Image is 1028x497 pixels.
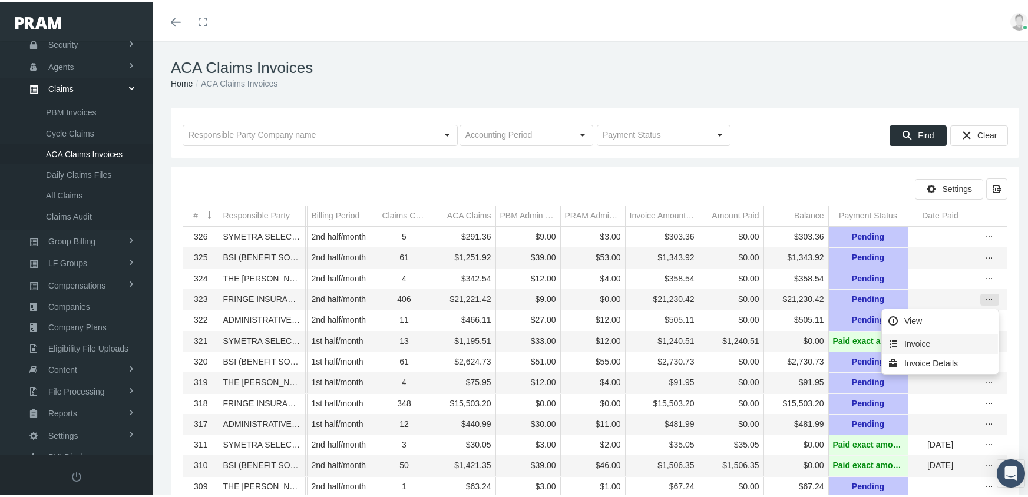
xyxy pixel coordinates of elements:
[882,332,998,352] div: Invoice
[980,479,999,491] div: Show Invoice actions
[703,229,759,240] div: $0.00
[307,453,378,474] td: 2nd half/month
[219,391,305,412] td: FRINGE INSURANCE BENEFITS
[48,251,87,271] span: LF Groups
[768,437,824,448] div: $0.00
[630,354,695,365] div: $2,730.73
[183,433,219,453] td: 311
[794,208,824,219] div: Balance
[980,458,999,470] div: more
[435,416,491,428] div: $440.99
[828,204,908,224] td: Column Payment Status
[980,416,999,428] div: more
[565,458,621,469] div: $46.00
[768,312,824,323] div: $505.11
[986,176,1007,197] div: Export all data to Excel
[500,229,556,240] div: $9.00
[183,225,219,246] td: 326
[565,375,621,386] div: $4.00
[768,458,824,469] div: $0.00
[435,271,491,282] div: $342.54
[768,333,824,344] div: $0.00
[435,250,491,261] div: $1,251.92
[630,437,695,448] div: $35.05
[710,123,730,143] div: Select
[828,266,908,287] td: Pending
[712,208,759,219] div: Amount Paid
[768,375,824,386] div: $91.95
[307,204,378,224] td: Column Billing Period
[980,229,999,241] div: more
[763,204,828,224] td: Column Balance
[46,204,92,224] span: Claims Audit
[305,349,307,370] td: [DATE]
[183,412,219,432] td: 317
[1010,11,1028,28] img: user-placeholder.jpg
[980,479,999,491] div: more
[382,208,427,219] div: Claims Count
[922,208,958,219] div: Date Paid
[980,437,999,449] div: more
[183,329,219,349] td: 321
[703,458,759,469] div: $1,506.35
[699,204,763,224] td: Column Amount Paid
[171,77,193,86] a: Home
[48,273,105,293] span: Compensations
[500,312,556,323] div: $27.00
[630,291,695,303] div: $21,230.42
[219,266,305,287] td: THE [PERSON_NAME] COMPANY
[219,287,305,308] td: FRINGE INSURANCE BENEFITS
[768,416,824,428] div: $481.99
[219,225,305,246] td: SYMETRA SELECT BENEFIT
[48,401,77,421] span: Reports
[48,379,105,399] span: File Processing
[630,208,695,219] div: Invoice Amount Due
[630,333,695,344] div: $1,240.51
[500,291,556,303] div: $9.00
[768,354,824,365] div: $2,730.73
[46,121,94,141] span: Cycle Claims
[828,246,908,266] td: Pending
[980,396,999,407] div: Show Invoice actions
[437,123,457,143] div: Select
[219,370,305,391] td: THE [PERSON_NAME] COMPANY
[882,307,998,332] div: View
[48,55,74,75] span: Agents
[378,225,431,246] td: 5
[828,370,908,391] td: Pending
[305,433,307,453] td: [DATE]
[500,458,556,469] div: $39.00
[908,433,973,453] td: [DATE]
[703,416,759,428] div: $0.00
[447,208,491,219] div: ACA Claims
[828,287,908,308] td: Pending
[312,208,360,219] div: Billing Period
[219,204,305,224] td: Column Responsible Party
[703,250,759,261] div: $0.00
[305,453,307,474] td: [DATE]
[630,416,695,428] div: $481.99
[565,250,621,261] div: $53.00
[495,204,560,224] td: Column PBM Admin Fee
[183,349,219,370] td: 320
[980,437,999,449] div: Show Invoice actions
[980,416,999,428] div: Show Invoice actions
[305,391,307,412] td: [DATE]
[305,308,307,329] td: [DATE]
[768,479,824,490] div: $67.24
[378,349,431,370] td: 61
[768,229,824,240] div: $303.36
[828,225,908,246] td: Pending
[882,352,998,371] div: Invoice Details
[980,291,999,303] div: more
[378,433,431,453] td: 3
[183,391,219,412] td: 318
[630,271,695,282] div: $358.54
[305,287,307,308] td: [DATE]
[431,204,495,224] td: Column ACA Claims
[565,333,621,344] div: $12.00
[703,354,759,365] div: $0.00
[630,312,695,323] div: $505.11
